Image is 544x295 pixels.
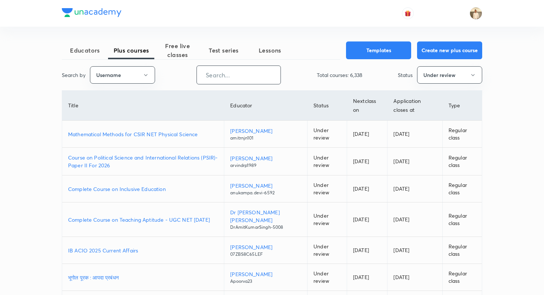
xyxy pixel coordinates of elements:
[347,264,387,291] td: [DATE]
[387,175,442,202] td: [DATE]
[230,135,301,141] p: amitrnjn101
[308,175,347,202] td: Under review
[442,91,482,121] th: Type
[230,208,301,231] a: Dr [PERSON_NAME] [PERSON_NAME]DrAmitKumarSingh-5008
[230,154,301,169] a: [PERSON_NAME]arvindrp1989
[230,127,301,141] a: [PERSON_NAME]amitrnjn101
[417,41,482,59] button: Create new plus course
[230,154,301,162] p: [PERSON_NAME]
[442,264,482,291] td: Regular class
[308,237,347,264] td: Under review
[317,71,362,79] p: Total courses: 6,338
[230,182,301,190] p: [PERSON_NAME]
[230,190,301,196] p: anukampa.devi-6592
[470,7,482,20] img: Chandrakant Deshmukh
[201,46,247,55] span: Test series
[347,148,387,175] td: [DATE]
[308,202,347,237] td: Under review
[347,237,387,264] td: [DATE]
[308,91,347,121] th: Status
[68,154,218,169] a: Course on Political Science and International Relations (PSIR)-Paper II For 2026
[68,185,218,193] a: Complete Course on Inclusive Education
[387,148,442,175] td: [DATE]
[68,274,218,281] a: भूगोल पूरक : आपदा प्रबंधन
[417,66,482,84] button: Under review
[347,175,387,202] td: [DATE]
[230,243,301,251] p: [PERSON_NAME]
[108,46,154,55] span: Plus courses
[62,8,121,19] a: Company Logo
[62,8,121,17] img: Company Logo
[347,91,387,121] th: Next class on
[387,91,442,121] th: Application closes at
[308,264,347,291] td: Under review
[308,121,347,148] td: Under review
[68,247,218,254] a: IB ACIO 2025 Current Affairs
[230,127,301,135] p: [PERSON_NAME]
[387,202,442,237] td: [DATE]
[230,208,301,224] p: Dr [PERSON_NAME] [PERSON_NAME]
[62,46,108,55] span: Educators
[442,148,482,175] td: Regular class
[442,237,482,264] td: Regular class
[62,91,224,121] th: Title
[398,71,413,79] p: Status
[68,216,218,224] a: Complete Course on Teaching Aptitude - UGC NET [DATE]
[230,182,301,196] a: [PERSON_NAME]anukampa.devi-6592
[197,66,281,84] input: Search...
[387,121,442,148] td: [DATE]
[308,148,347,175] td: Under review
[230,243,301,258] a: [PERSON_NAME]07ZBS8C65LEF
[442,121,482,148] td: Regular class
[230,224,301,231] p: DrAmitKumarSingh-5008
[442,202,482,237] td: Regular class
[154,41,201,59] span: Free live classes
[230,251,301,258] p: 07ZBS8C65LEF
[90,66,155,84] button: Username
[442,175,482,202] td: Regular class
[68,130,218,138] a: Mathematical Methods for CSIR NET Physical Science
[346,41,411,59] button: Templates
[62,71,85,79] p: Search by
[347,202,387,237] td: [DATE]
[230,270,301,278] p: [PERSON_NAME]
[387,264,442,291] td: [DATE]
[230,278,301,285] p: Apoorva23
[230,162,301,169] p: arvindrp1989
[230,270,301,285] a: [PERSON_NAME]Apoorva23
[402,7,414,19] button: avatar
[387,237,442,264] td: [DATE]
[347,121,387,148] td: [DATE]
[404,10,411,17] img: avatar
[224,91,308,121] th: Educator
[247,46,293,55] span: Lessons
